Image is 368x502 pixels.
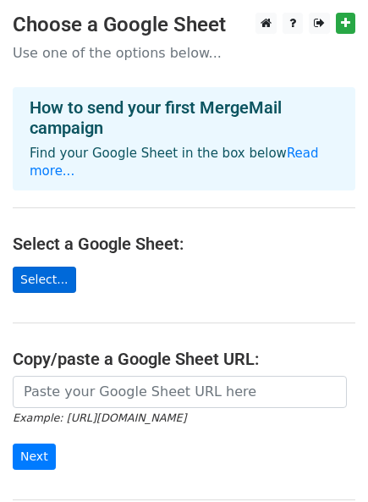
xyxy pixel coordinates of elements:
[13,349,355,369] h4: Copy/paste a Google Sheet URL:
[13,411,186,424] small: Example: [URL][DOMAIN_NAME]
[30,146,319,179] a: Read more...
[13,13,355,37] h3: Choose a Google Sheet
[30,97,338,138] h4: How to send your first MergeMail campaign
[13,267,76,293] a: Select...
[13,444,56,470] input: Next
[30,145,338,180] p: Find your Google Sheet in the box below
[13,44,355,62] p: Use one of the options below...
[13,234,355,254] h4: Select a Google Sheet:
[13,376,347,408] input: Paste your Google Sheet URL here
[283,421,368,502] iframe: Chat Widget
